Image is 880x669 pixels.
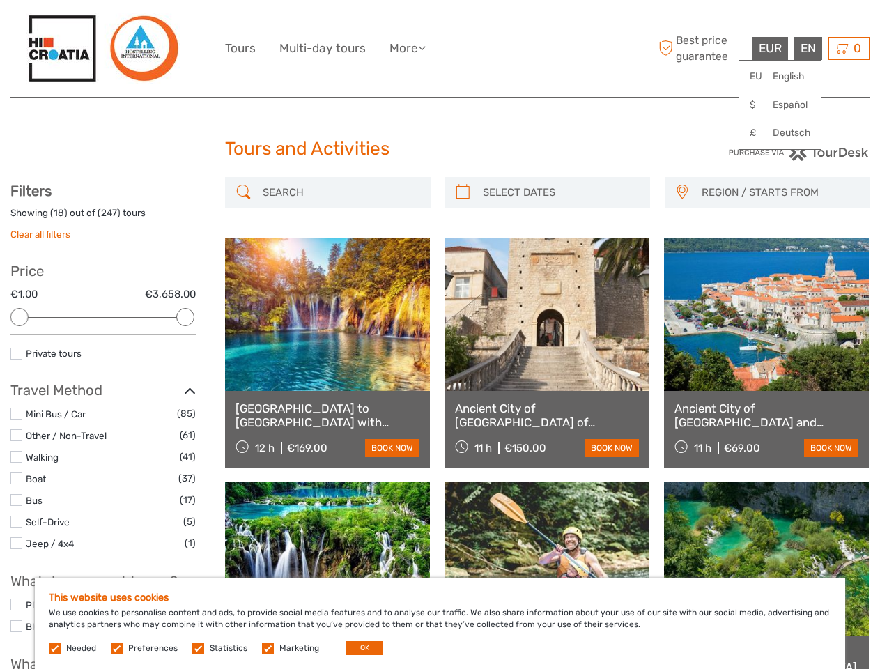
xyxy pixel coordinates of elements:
label: 247 [101,206,117,220]
a: book now [365,439,419,457]
button: OK [346,641,383,655]
span: 12 h [255,442,275,454]
span: (85) [177,406,196,422]
a: book now [585,439,639,457]
p: We're away right now. Please check back later! [20,24,157,36]
a: $ [739,93,787,118]
a: Multi-day tours [279,38,366,59]
label: Needed [66,643,96,654]
a: Private tours [26,348,82,359]
a: [GEOGRAPHIC_DATA] to [GEOGRAPHIC_DATA] with Plitvice entrance included [236,401,419,430]
input: SELECT DATES [477,180,643,205]
a: EUR [739,64,787,89]
label: Preferences [128,643,178,654]
h3: What do you want to see? [10,573,196,590]
a: English [762,64,821,89]
div: Showing ( ) out of ( ) tours [10,206,196,228]
img: 888-5733dce5-818b-4ada-984b-f0919fd9084a_logo_big.jpg [26,13,180,84]
input: SEARCH [257,180,423,205]
strong: Filters [10,183,52,199]
label: €3,658.00 [145,287,196,302]
a: Tours [225,38,256,59]
a: Español [762,93,821,118]
a: Deutsch [762,121,821,146]
span: (61) [180,427,196,443]
span: (37) [178,470,196,486]
h5: This website uses cookies [49,592,831,603]
label: Statistics [210,643,247,654]
a: Boat [26,473,46,484]
button: REGION / STARTS FROM [695,181,863,204]
span: 11 h [474,442,492,454]
a: Ancient City of [GEOGRAPHIC_DATA] and [GEOGRAPHIC_DATA] of [GEOGRAPHIC_DATA] Day Trip from [GEOGR... [674,401,858,430]
h3: Travel Method [10,382,196,399]
span: (17) [180,492,196,508]
a: Clear all filters [10,229,70,240]
label: Marketing [279,643,319,654]
img: PurchaseViaTourDesk.png [728,144,870,161]
a: Ancient City of [GEOGRAPHIC_DATA] of [GEOGRAPHIC_DATA] Day Trip from [GEOGRAPHIC_DATA] - SMALL GROUP [455,401,639,430]
button: Open LiveChat chat widget [160,22,177,38]
span: 0 [851,41,863,55]
a: Jeep / 4x4 [26,538,74,549]
span: Best price guarantee [655,33,749,63]
div: EN [794,37,822,60]
div: €169.00 [287,442,327,454]
a: Blue Cave [26,621,69,632]
a: Self-Drive [26,516,70,528]
span: 11 h [694,442,711,454]
span: (1) [185,535,196,551]
span: (41) [180,449,196,465]
h1: Tours and Activities [225,138,655,160]
label: 18 [54,206,64,220]
a: £ [739,121,787,146]
label: €1.00 [10,287,38,302]
div: €150.00 [504,442,546,454]
a: Mini Bus / Car [26,408,86,420]
a: More [389,38,426,59]
div: €69.00 [724,442,760,454]
h3: Price [10,263,196,279]
span: (5) [183,514,196,530]
a: Other / Non-Travel [26,430,107,441]
a: Walking [26,452,59,463]
div: We use cookies to personalise content and ads, to provide social media features and to analyse ou... [35,578,845,669]
a: Bus [26,495,43,506]
a: book now [804,439,858,457]
span: EUR [759,41,782,55]
a: Plitvice Lakes [26,599,85,610]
